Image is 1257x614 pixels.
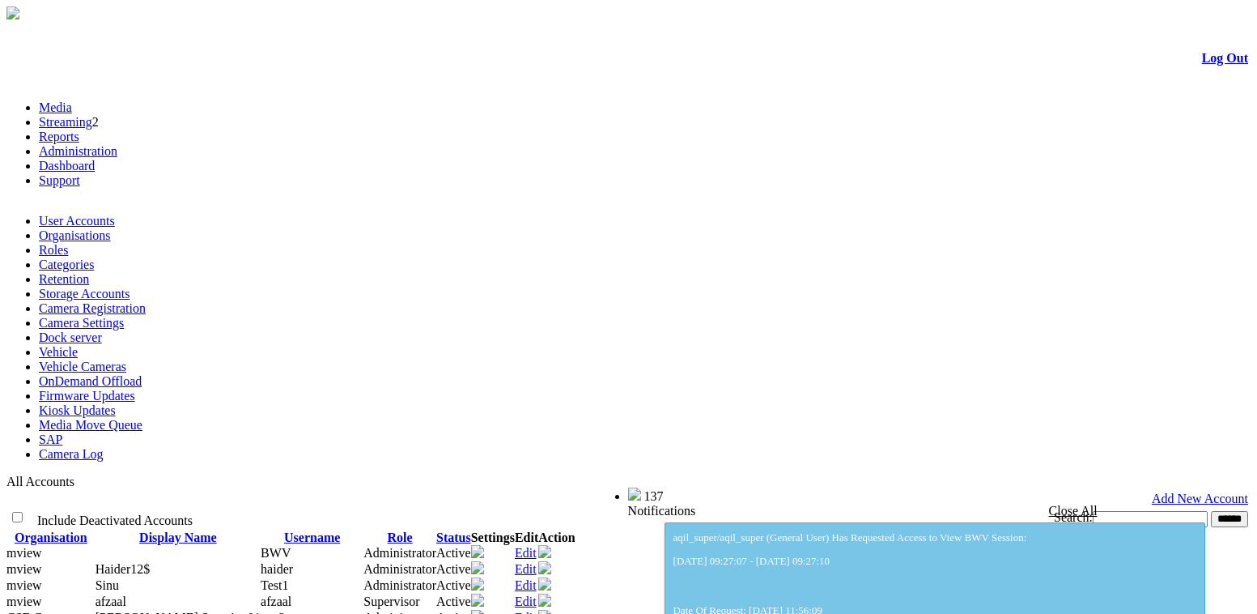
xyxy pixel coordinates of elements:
td: Active [436,561,471,578]
a: Vehicle Cameras [39,360,126,373]
a: Status [436,531,471,544]
a: Firmware Updates [39,389,135,403]
span: mview [6,546,42,560]
span: mview [6,595,42,608]
a: Media [39,100,72,114]
span: 2 [92,115,99,129]
span: 137 [644,489,664,503]
a: User Accounts [39,214,115,228]
a: SAP [39,433,62,446]
a: Organisation [15,531,87,544]
a: Dock server [39,330,102,344]
a: Camera Log [39,447,104,461]
a: OnDemand Offload [39,374,142,388]
img: camera24.png [471,578,484,591]
td: Active [436,594,471,610]
a: Vehicle [39,345,78,359]
span: Include Deactivated Accounts [37,514,193,527]
span: All Accounts [6,475,74,488]
td: Administrator [363,578,436,594]
span: haider [261,562,293,576]
a: Role [388,531,413,544]
a: Organisations [39,228,111,242]
span: mview [6,578,42,592]
a: Retention [39,272,89,286]
td: Supervisor [363,594,436,610]
td: Administrator [363,545,436,561]
a: Camera Settings [39,316,124,330]
a: Reports [39,130,79,143]
a: Roles [39,243,68,257]
a: Username [284,531,340,544]
img: bell25.png [628,488,641,501]
span: afzaal [261,595,291,608]
span: Contact Method: None [96,562,151,576]
a: Streaming [39,115,92,129]
img: arrow-3.png [6,6,19,19]
a: Categories [39,258,94,271]
span: mview [6,562,42,576]
span: BWV [261,546,291,560]
td: Administrator [363,561,436,578]
a: Display Name [139,531,217,544]
span: Contact Method: SMS and Email [96,578,119,592]
span: Welcome, - (Administrator) [478,488,595,501]
p: [DATE] 09:27:07 - [DATE] 09:27:10 [673,555,1197,568]
img: camera24.png [471,594,484,607]
a: Kiosk Updates [39,403,116,417]
a: Camera Registration [39,301,146,315]
img: camera24.png [471,545,484,558]
a: Storage Accounts [39,287,130,301]
a: Dashboard [39,159,95,173]
a: Media Move Queue [39,418,142,432]
span: Contact Method: SMS and Email [96,595,126,608]
a: Administration [39,144,117,158]
td: Active [436,545,471,561]
a: Close All [1049,504,1098,518]
th: Settings [471,531,515,545]
div: Notifications [628,504,1217,518]
a: Support [39,173,80,187]
span: Test1 [261,578,288,592]
img: camera24.png [471,561,484,574]
td: Active [436,578,471,594]
a: Log Out [1202,51,1248,65]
